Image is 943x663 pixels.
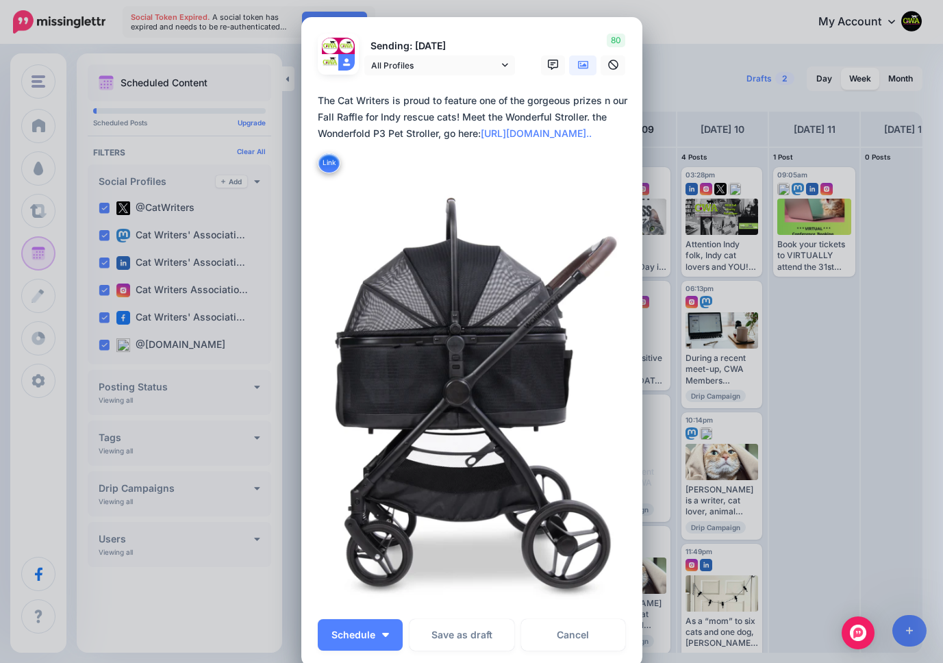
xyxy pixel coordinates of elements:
[364,55,515,75] a: All Profiles
[318,619,403,651] button: Schedule
[318,194,626,610] img: 225MZMKYEIEME0DDYJ9HCMAMWH23SNBL.png
[322,54,338,71] img: ffae8dcf99b1d535-87638.png
[338,54,355,71] img: user_default_image.png
[364,38,515,54] p: Sending: [DATE]
[338,38,355,54] img: 45698106_333706100514846_7785613158785220608_n-bsa140427.jpg
[322,38,338,54] img: 1qlX9Brh-74720.jpg
[382,633,389,637] img: arrow-down-white.png
[371,58,499,73] span: All Profiles
[318,153,340,173] button: Link
[318,92,633,158] div: The Cat Writers is proud to feature one of the gorgeous prizes n our Fall Raffle for Indy rescue ...
[607,34,625,47] span: 80
[521,619,626,651] a: Cancel
[331,630,375,640] span: Schedule
[410,619,514,651] button: Save as draft
[842,616,875,649] div: Open Intercom Messenger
